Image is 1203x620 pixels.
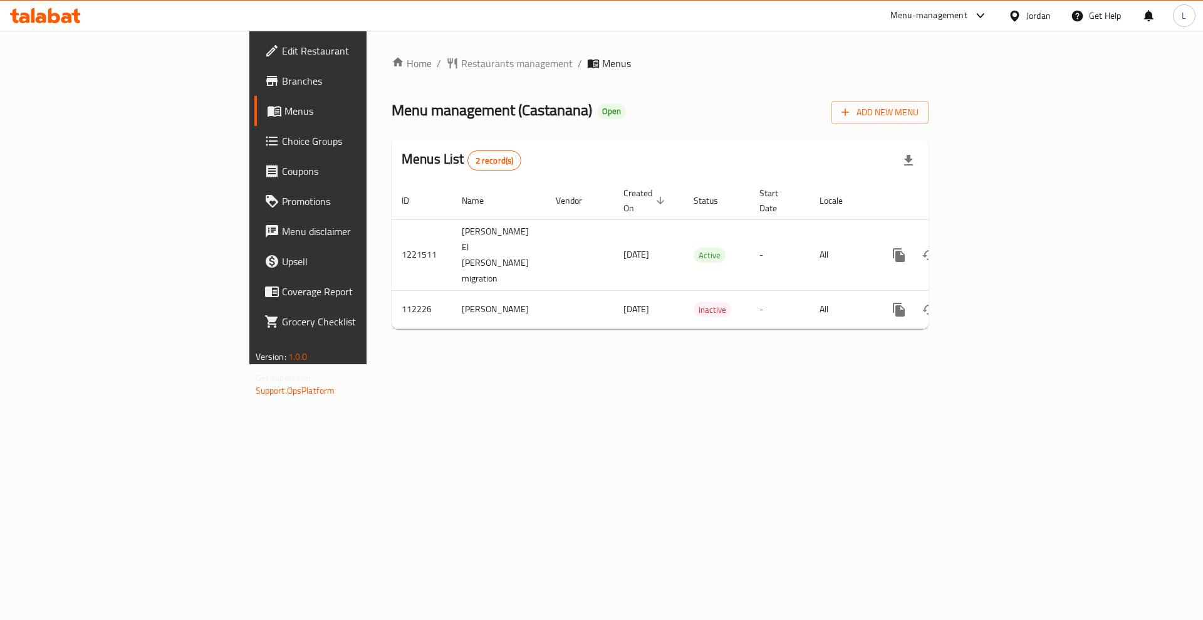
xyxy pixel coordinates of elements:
[256,349,286,365] span: Version:
[820,193,859,208] span: Locale
[288,349,308,365] span: 1.0.0
[556,193,598,208] span: Vendor
[597,104,626,119] div: Open
[694,193,734,208] span: Status
[694,248,726,263] div: Active
[282,314,440,329] span: Grocery Checklist
[467,150,522,171] div: Total records count
[452,290,546,328] td: [PERSON_NAME]
[282,254,440,269] span: Upsell
[282,73,440,88] span: Branches
[254,307,450,337] a: Grocery Checklist
[392,182,1014,329] table: enhanced table
[282,134,440,149] span: Choice Groups
[694,302,731,317] div: Inactive
[254,36,450,66] a: Edit Restaurant
[282,194,440,209] span: Promotions
[841,105,919,120] span: Add New Menu
[1026,9,1051,23] div: Jordan
[914,295,944,325] button: Change Status
[694,248,726,263] span: Active
[254,96,450,126] a: Menus
[402,193,425,208] span: ID
[284,103,440,118] span: Menus
[810,219,874,290] td: All
[759,186,794,216] span: Start Date
[893,145,924,176] div: Export file
[884,240,914,270] button: more
[402,150,521,171] h2: Menus List
[282,164,440,179] span: Coupons
[831,101,929,124] button: Add New Menu
[578,56,582,71] li: /
[884,295,914,325] button: more
[890,8,967,23] div: Menu-management
[452,219,546,290] td: [PERSON_NAME] El [PERSON_NAME] migration
[254,276,450,307] a: Coverage Report
[254,156,450,186] a: Coupons
[256,370,313,386] span: Get support on:
[462,193,500,208] span: Name
[254,216,450,246] a: Menu disclaimer
[749,219,810,290] td: -
[749,290,810,328] td: -
[254,186,450,216] a: Promotions
[254,246,450,276] a: Upsell
[256,382,335,399] a: Support.OpsPlatform
[914,240,944,270] button: Change Status
[623,301,649,317] span: [DATE]
[254,126,450,156] a: Choice Groups
[1182,9,1186,23] span: L
[282,224,440,239] span: Menu disclaimer
[602,56,631,71] span: Menus
[282,284,440,299] span: Coverage Report
[597,106,626,117] span: Open
[694,303,731,317] span: Inactive
[623,246,649,263] span: [DATE]
[392,56,929,71] nav: breadcrumb
[874,182,1014,220] th: Actions
[446,56,573,71] a: Restaurants management
[254,66,450,96] a: Branches
[468,155,521,167] span: 2 record(s)
[282,43,440,58] span: Edit Restaurant
[392,96,592,124] span: Menu management ( Castanana )
[623,186,669,216] span: Created On
[810,290,874,328] td: All
[461,56,573,71] span: Restaurants management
